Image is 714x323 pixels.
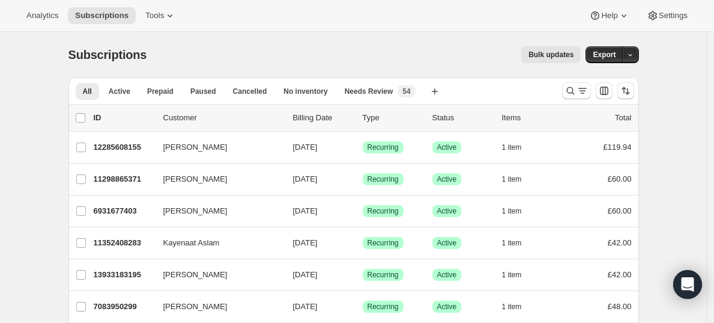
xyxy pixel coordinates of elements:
[502,266,535,283] button: 1 item
[94,141,154,153] p: 12285608155
[502,235,535,251] button: 1 item
[94,173,154,185] p: 11298865371
[163,112,283,124] p: Customer
[156,233,276,253] button: Kayenaat Aslam
[402,87,410,96] span: 54
[608,206,632,215] span: £60.00
[109,87,130,96] span: Active
[293,270,318,279] span: [DATE]
[156,138,276,157] button: [PERSON_NAME]
[368,174,399,184] span: Recurring
[94,266,632,283] div: 13933183195[PERSON_NAME][DATE]SuccessRecurringSuccessActive1 item£42.00
[138,7,183,24] button: Tools
[502,270,522,280] span: 1 item
[94,112,154,124] p: ID
[368,302,399,312] span: Recurring
[293,112,353,124] p: Billing Date
[68,48,147,61] span: Subscriptions
[156,265,276,285] button: [PERSON_NAME]
[68,7,136,24] button: Subscriptions
[163,301,228,313] span: [PERSON_NAME]
[502,238,522,248] span: 1 item
[659,11,688,20] span: Settings
[437,143,457,152] span: Active
[604,143,632,152] span: £119.94
[293,174,318,183] span: [DATE]
[368,206,399,216] span: Recurring
[19,7,65,24] button: Analytics
[345,87,393,96] span: Needs Review
[502,206,522,216] span: 1 item
[293,206,318,215] span: [DATE]
[608,174,632,183] span: £60.00
[283,87,327,96] span: No inventory
[293,143,318,152] span: [DATE]
[94,269,154,281] p: 13933183195
[437,270,457,280] span: Active
[596,82,613,99] button: Customize table column order and visibility
[163,173,228,185] span: [PERSON_NAME]
[585,46,623,63] button: Export
[502,112,562,124] div: Items
[608,238,632,247] span: £42.00
[502,174,522,184] span: 1 item
[94,171,632,188] div: 11298865371[PERSON_NAME][DATE]SuccessRecurringSuccessActive1 item£60.00
[521,46,581,63] button: Bulk updates
[156,170,276,189] button: [PERSON_NAME]
[156,201,276,221] button: [PERSON_NAME]
[94,139,632,156] div: 12285608155[PERSON_NAME][DATE]SuccessRecurringSuccessActive1 item£119.94
[368,143,399,152] span: Recurring
[94,205,154,217] p: 6931677403
[502,302,522,312] span: 1 item
[615,112,631,124] p: Total
[437,206,457,216] span: Active
[163,269,228,281] span: [PERSON_NAME]
[368,270,399,280] span: Recurring
[163,141,228,153] span: [PERSON_NAME]
[94,203,632,220] div: 6931677403[PERSON_NAME][DATE]SuccessRecurringSuccessActive1 item£60.00
[94,235,632,251] div: 11352408283Kayenaat Aslam[DATE]SuccessRecurringSuccessActive1 item£42.00
[617,82,634,99] button: Sort the results
[156,297,276,316] button: [PERSON_NAME]
[190,87,216,96] span: Paused
[75,11,129,20] span: Subscriptions
[593,50,616,60] span: Export
[528,50,573,60] span: Bulk updates
[432,112,492,124] p: Status
[293,238,318,247] span: [DATE]
[437,174,457,184] span: Active
[562,82,591,99] button: Search and filter results
[94,237,154,249] p: 11352408283
[502,139,535,156] button: 1 item
[608,302,632,311] span: £48.00
[502,143,522,152] span: 1 item
[94,301,154,313] p: 7083950299
[368,238,399,248] span: Recurring
[608,270,632,279] span: £42.00
[601,11,617,20] span: Help
[94,298,632,315] div: 7083950299[PERSON_NAME][DATE]SuccessRecurringSuccessActive1 item£48.00
[437,302,457,312] span: Active
[163,237,220,249] span: Kayenaat Aslam
[233,87,267,96] span: Cancelled
[363,112,423,124] div: Type
[425,83,444,100] button: Create new view
[293,302,318,311] span: [DATE]
[502,298,535,315] button: 1 item
[640,7,695,24] button: Settings
[502,171,535,188] button: 1 item
[673,270,702,299] div: Open Intercom Messenger
[83,87,92,96] span: All
[147,87,174,96] span: Prepaid
[502,203,535,220] button: 1 item
[145,11,164,20] span: Tools
[163,205,228,217] span: [PERSON_NAME]
[582,7,637,24] button: Help
[94,112,632,124] div: IDCustomerBilling DateTypeStatusItemsTotal
[437,238,457,248] span: Active
[26,11,58,20] span: Analytics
